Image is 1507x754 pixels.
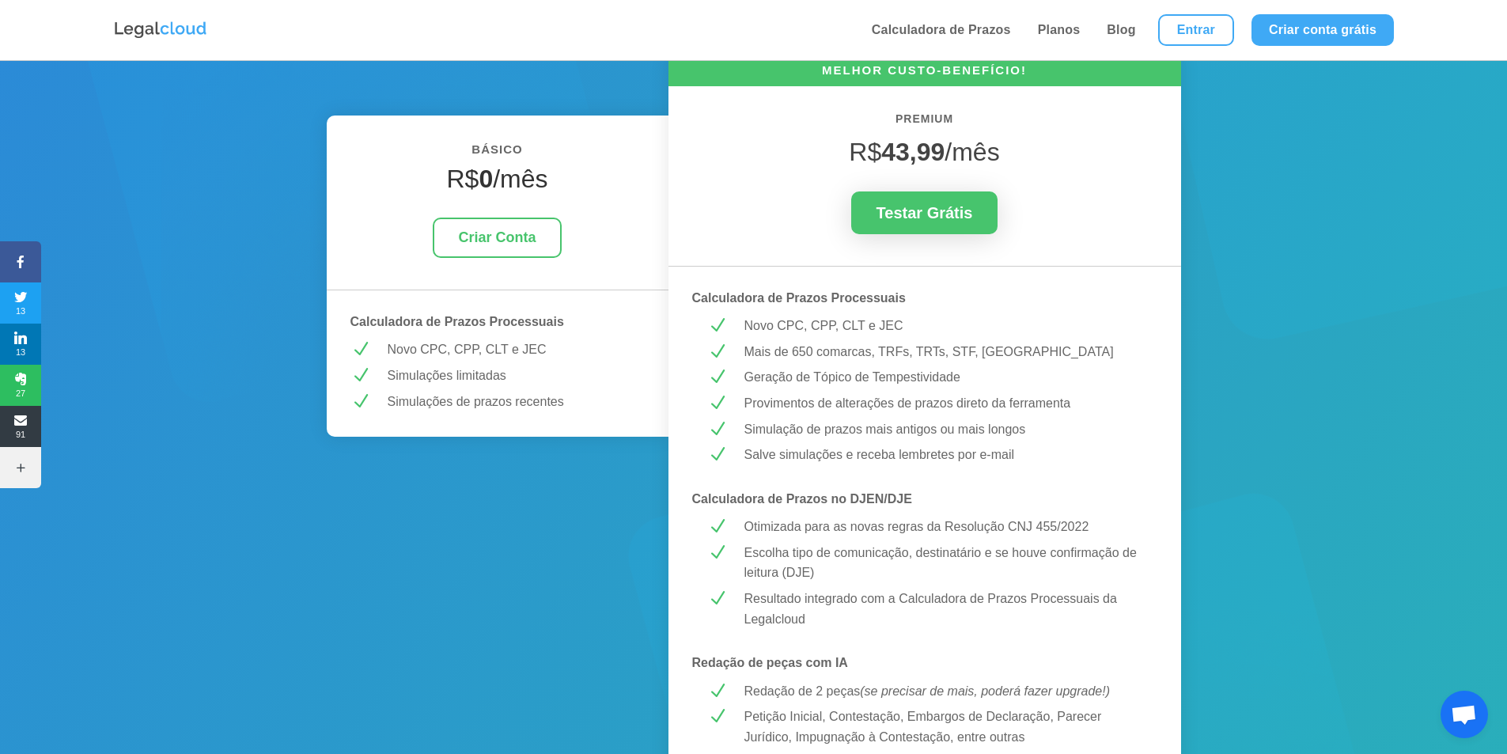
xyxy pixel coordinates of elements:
strong: 43,99 [881,138,945,166]
a: Bate-papo aberto [1441,691,1488,738]
span: N [707,543,727,563]
span: N [350,392,370,411]
p: Novo CPC, CPP, CLT e JEC [388,339,645,360]
span: N [707,445,727,464]
a: Criar Conta [433,218,561,258]
p: Salve simulações e receba lembretes por e-mail [744,445,1142,465]
strong: Calculadora de Prazos no DJEN/DJE [692,492,912,506]
p: Provimentos de alterações de prazos direto da ferramenta [744,393,1142,414]
h4: R$ /mês [350,164,645,202]
span: N [350,366,370,385]
p: Simulações limitadas [388,366,645,386]
p: Simulação de prazos mais antigos ou mais longos [744,419,1142,440]
p: Novo CPC, CPP, CLT e JEC [744,316,1142,336]
span: N [707,393,727,413]
p: Simulações de prazos recentes [388,392,645,412]
span: N [707,707,727,726]
strong: Calculadora de Prazos Processuais [350,315,564,328]
span: N [707,367,727,387]
h6: PREMIUM [692,110,1157,137]
span: N [707,517,727,536]
span: N [707,589,727,608]
span: N [350,339,370,359]
span: N [707,419,727,439]
a: Criar conta grátis [1251,14,1394,46]
a: Testar Grátis [851,191,998,234]
p: Petição Inicial, Contestação, Embargos de Declaração, Parecer Jurídico, Impugnação à Contestação,... [744,707,1142,747]
p: Redação de 2 peças [744,681,1142,702]
strong: Redação de peças com IA [692,656,848,669]
h6: MELHOR CUSTO-BENEFÍCIO! [668,62,1181,86]
em: (se precisar de mais, poderá fazer upgrade!) [860,684,1110,698]
p: Escolha tipo de comunicação, destinatário e se houve confirmação de leitura (DJE) [744,543,1142,583]
span: R$ /mês [849,138,999,166]
h6: BÁSICO [350,139,645,168]
div: Resultado integrado com a Calculadora de Prazos Processuais da Legalcloud [744,589,1142,629]
p: Otimizada para as novas regras da Resolução CNJ 455/2022 [744,517,1142,537]
p: Geração de Tópico de Tempestividade [744,367,1142,388]
strong: Calculadora de Prazos Processuais [692,291,906,305]
p: Mais de 650 comarcas, TRFs, TRTs, STF, [GEOGRAPHIC_DATA] [744,342,1142,362]
span: N [707,316,727,335]
span: N [707,681,727,701]
strong: 0 [479,165,493,193]
span: N [707,342,727,362]
a: Entrar [1158,14,1234,46]
img: Logo da Legalcloud [113,20,208,40]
